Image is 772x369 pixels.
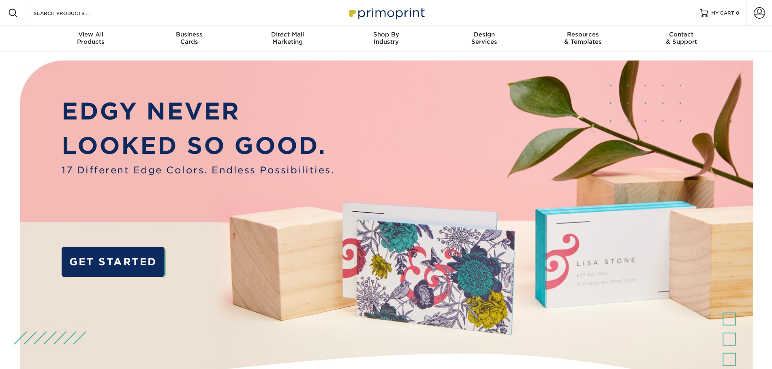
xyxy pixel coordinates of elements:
a: DesignServices [435,26,534,52]
p: EDGY NEVER [62,94,334,129]
div: Services [435,31,534,45]
span: Resources [534,31,632,38]
span: Contact [632,31,731,38]
p: LOOKED SO GOOD. [62,128,334,163]
span: View All [42,31,140,38]
span: Shop By [337,31,435,38]
a: View AllProducts [42,26,140,52]
div: Marketing [238,31,337,45]
a: Shop ByIndustry [337,26,435,52]
a: BusinessCards [140,26,238,52]
span: Business [140,31,238,38]
a: Resources& Templates [534,26,632,52]
input: SEARCH PRODUCTS..... [33,8,112,18]
span: 17 Different Edge Colors. Endless Possibilities. [62,163,334,177]
div: Products [42,31,140,45]
div: & Templates [534,31,632,45]
div: & Support [632,31,731,45]
a: GET STARTED [62,247,164,277]
a: Contact& Support [632,26,731,52]
span: Design [435,31,534,38]
span: Direct Mail [238,31,337,38]
span: 0 [736,10,740,16]
div: Cards [140,31,238,45]
a: Direct MailMarketing [238,26,337,52]
span: MY CART [711,10,734,17]
div: Industry [337,31,435,45]
img: Primoprint [346,4,427,21]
